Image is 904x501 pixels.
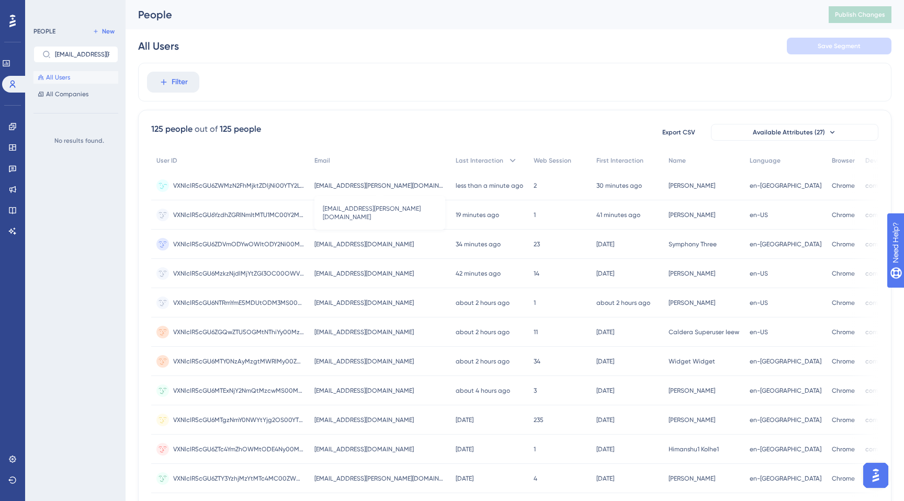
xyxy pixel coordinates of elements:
[456,182,523,189] time: less than a minute ago
[534,474,537,483] span: 4
[138,7,803,22] div: People
[173,240,304,248] span: VXNlclR5cGU6ZDVmODYwOWItODY2Ni00M2EwLTljMDItNDNhMDZiZjU2Nzc3
[46,90,88,98] span: All Companies
[33,134,125,147] div: No results found.
[173,211,304,219] span: VXNlclR5cGU6YzdhZGRlNmItMTU1MC00Y2MyLWFhMTUtYzgxYTY3MDBlZjRl
[172,76,188,88] span: Filter
[173,357,304,366] span: VXNlclR5cGU6MTY0NzAyMzgtMWRlMy00ZDNjLWFmMjktMzQ2MTY4MWRjOGY4
[860,460,891,491] iframe: UserGuiding AI Assistant Launcher
[750,181,821,190] span: en-[GEOGRAPHIC_DATA]
[314,445,414,453] span: [EMAIL_ADDRESS][DOMAIN_NAME]
[865,181,894,190] span: computer
[456,156,503,165] span: Last Interaction
[102,27,115,36] span: New
[33,88,118,100] button: All Companies
[173,416,304,424] span: VXNlclR5cGU6MTgzNmY0NWYtYjg2OS00YTY1LTgxNGEtNjE0NGE1MWNjMDUz
[832,445,855,453] span: Chrome
[596,446,614,453] time: [DATE]
[865,386,894,395] span: computer
[669,386,715,395] span: [PERSON_NAME]
[711,124,878,141] button: Available Attributes (27)
[596,328,614,336] time: [DATE]
[534,416,544,424] span: 235
[147,72,199,93] button: Filter
[669,445,719,453] span: Himanshu1 Kolhe1
[534,386,537,395] span: 3
[596,211,640,219] time: 41 minutes ago
[832,328,855,336] span: Chrome
[832,299,855,307] span: Chrome
[173,299,304,307] span: VXNlclR5cGU6NTRmYmE5MDUtODM3MS00NzU4LTk1YjItY2EzMjZhODlhY2Fk
[456,416,473,424] time: [DATE]
[865,269,894,278] span: computer
[865,240,894,248] span: computer
[669,357,715,366] span: Widget Widget
[534,445,536,453] span: 1
[669,240,717,248] span: Symphony Three
[534,240,540,248] span: 23
[314,386,414,395] span: [EMAIL_ADDRESS][DOMAIN_NAME]
[832,357,855,366] span: Chrome
[669,328,739,336] span: Caldera Superuser Ieew
[456,446,473,453] time: [DATE]
[750,156,781,165] span: Language
[750,474,821,483] span: en-[GEOGRAPHIC_DATA]
[832,474,855,483] span: Chrome
[173,445,304,453] span: VXNlclR5cGU6ZTc4YmZhOWMtODE4Ny00MDZmLWI0ZTQtNDYzN2MyMzg0MGE3
[456,358,510,365] time: about 2 hours ago
[832,416,855,424] span: Chrome
[456,475,473,482] time: [DATE]
[669,474,715,483] span: [PERSON_NAME]
[596,475,614,482] time: [DATE]
[865,211,894,219] span: computer
[173,328,304,336] span: VXNlclR5cGU6ZGQwZTU5OGMtNThiYy00MzllLWFlMWUtNzk5MDE2NDcyZTVj
[314,156,330,165] span: Email
[832,386,855,395] span: Chrome
[829,6,891,23] button: Publish Changes
[669,299,715,307] span: [PERSON_NAME]
[750,357,821,366] span: en-[GEOGRAPHIC_DATA]
[662,128,695,136] span: Export CSV
[138,39,179,53] div: All Users
[596,270,614,277] time: [DATE]
[314,474,445,483] span: [EMAIL_ADDRESS][PERSON_NAME][DOMAIN_NAME]
[195,123,218,135] div: out of
[323,204,437,221] span: [EMAIL_ADDRESS][PERSON_NAME][DOMAIN_NAME]
[669,269,715,278] span: [PERSON_NAME]
[865,328,894,336] span: computer
[173,269,304,278] span: VXNlclR5cGU6MzkzNjdlMjYtZGI3OC00OWVhLTg1MWEtMTBlYjc2ODkzZmY5
[669,211,715,219] span: [PERSON_NAME]
[173,474,304,483] span: VXNlclR5cGU6ZTY3YzhjMzYtMTc4MC00ZWM4LWIyMmUtZWUyN2ZjNDgxZDcx
[832,269,855,278] span: Chrome
[832,240,855,248] span: Chrome
[832,156,855,165] span: Browser
[750,211,768,219] span: en-US
[314,357,414,366] span: [EMAIL_ADDRESS][DOMAIN_NAME]
[750,386,821,395] span: en-[GEOGRAPHIC_DATA]
[173,181,304,190] span: VXNlclR5cGU6ZWMzN2FhMjktZDljNi00YTY2LWIxODAtZjBjZjFjMWFlNjdm
[46,73,70,82] span: All Users
[314,328,414,336] span: [EMAIL_ADDRESS][DOMAIN_NAME]
[596,387,614,394] time: [DATE]
[314,181,445,190] span: [EMAIL_ADDRESS][PERSON_NAME][DOMAIN_NAME]
[456,241,501,248] time: 34 minutes ago
[750,240,821,248] span: en-[GEOGRAPHIC_DATA]
[669,181,715,190] span: [PERSON_NAME]
[865,416,894,424] span: computer
[750,416,821,424] span: en-[GEOGRAPHIC_DATA]
[818,42,861,50] span: Save Segment
[534,328,538,336] span: 11
[156,156,177,165] span: User ID
[55,51,109,58] input: Search
[753,128,825,136] span: Available Attributes (27)
[596,358,614,365] time: [DATE]
[652,124,705,141] button: Export CSV
[33,27,55,36] div: PEOPLE
[456,211,499,219] time: 19 minutes ago
[456,387,510,394] time: about 4 hours ago
[33,71,118,84] button: All Users
[596,182,642,189] time: 30 minutes ago
[89,25,118,38] button: New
